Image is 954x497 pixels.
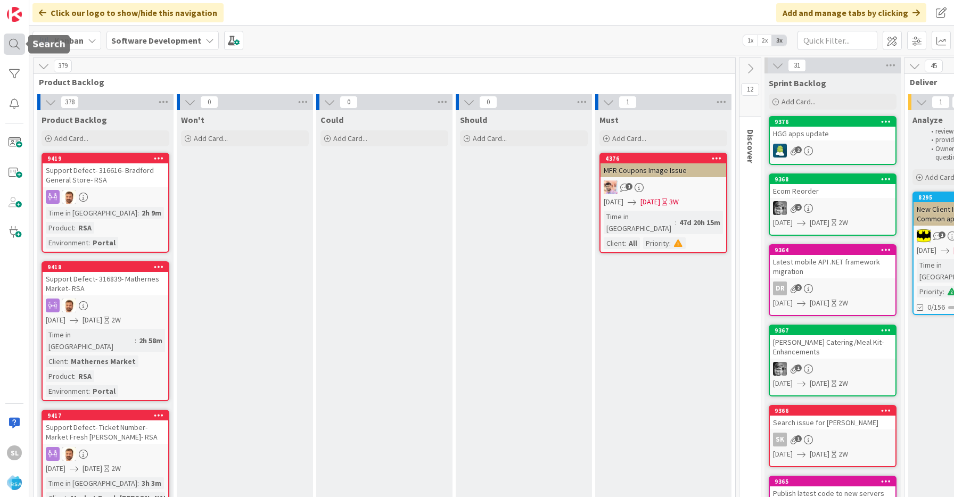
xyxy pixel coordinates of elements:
[54,34,84,47] span: Kanban
[775,327,895,334] div: 9367
[770,255,895,278] div: Latest mobile API .NET framework migration
[770,245,895,255] div: 9364
[769,78,826,88] span: Sprint Backlog
[773,433,787,446] div: sk
[770,416,895,429] div: Search issue for [PERSON_NAME]
[741,83,759,96] span: 12
[669,237,671,249] span: :
[47,412,168,419] div: 9417
[43,411,168,420] div: 9417
[43,272,168,295] div: Support Defect- 316839- Mathernes Market- RSA
[782,97,816,106] span: Add Card...
[675,217,677,228] span: :
[139,477,164,489] div: 3h 3m
[7,7,22,22] img: Visit kanbanzone.com
[604,211,675,234] div: Time in [GEOGRAPHIC_DATA]
[838,217,848,228] div: 2W
[135,335,136,346] span: :
[111,463,121,474] div: 2W
[770,406,895,429] div: 9366Search issue for [PERSON_NAME]
[76,222,94,234] div: RSA
[770,184,895,198] div: Ecom Reorder
[927,302,945,313] span: 0/156
[788,59,806,72] span: 31
[601,154,726,163] div: 4376
[925,60,943,72] span: 45
[7,475,22,490] img: avatar
[90,385,118,397] div: Portal
[770,245,895,278] div: 9364Latest mobile API .NET framework migration
[46,314,65,326] span: [DATE]
[46,463,65,474] span: [DATE]
[770,127,895,140] div: HGG apps update
[46,237,88,248] div: Environment
[46,207,137,219] div: Time in [GEOGRAPHIC_DATA]
[795,435,802,442] span: 1
[810,378,829,389] span: [DATE]
[932,96,950,109] span: 1
[604,196,623,208] span: [DATE]
[74,222,76,234] span: :
[838,449,848,460] div: 2W
[68,355,138,367] div: Mathernes Market
[770,175,895,184] div: 9368
[669,196,679,208] div: 3W
[605,155,726,162] div: 4376
[137,477,139,489] span: :
[76,370,94,382] div: RSA
[795,365,802,371] span: 1
[770,362,895,376] div: KS
[776,3,926,22] div: Add and manage tabs by clicking
[137,207,139,219] span: :
[62,447,76,461] img: AS
[46,477,137,489] div: Time in [GEOGRAPHIC_DATA]
[743,35,758,46] span: 1x
[770,117,895,140] div: 9376HGG apps update
[54,134,88,143] span: Add Card...
[770,406,895,416] div: 9366
[74,370,76,382] span: :
[54,60,72,72] span: 379
[773,281,787,295] div: DR
[83,463,102,474] span: [DATE]
[46,355,67,367] div: Client
[912,114,943,125] span: Analyze
[677,217,723,228] div: 47d 20h 15m
[333,134,367,143] span: Add Card...
[43,299,168,312] div: AS
[43,190,168,204] div: AS
[83,314,102,326] span: [DATE]
[772,35,786,46] span: 3x
[795,204,802,211] span: 2
[810,217,829,228] span: [DATE]
[46,329,135,352] div: Time in [GEOGRAPHIC_DATA]
[460,114,487,125] span: Should
[810,297,829,309] span: [DATE]
[46,222,74,234] div: Product
[917,229,931,243] img: AC
[770,175,895,198] div: 9368Ecom Reorder
[626,237,640,249] div: All
[111,314,121,326] div: 2W
[775,407,895,415] div: 9366
[640,196,660,208] span: [DATE]
[43,262,168,295] div: 9418Support Defect- 316839- Mathernes Market- RSA
[917,245,936,256] span: [DATE]
[939,231,945,238] span: 1
[43,163,168,187] div: Support Defect- 316616- Bradford General Store- RSA
[479,96,497,109] span: 0
[773,217,793,228] span: [DATE]
[797,31,877,50] input: Quick Filter...
[32,3,224,22] div: Click our logo to show/hide this navigation
[770,117,895,127] div: 9376
[604,180,618,194] img: RS
[943,286,944,297] span: :
[745,129,756,163] span: Discover
[43,154,168,163] div: 9419
[200,96,218,109] span: 0
[67,355,68,367] span: :
[770,326,895,359] div: 9367[PERSON_NAME] Catering/Meal Kit- Enhancements
[775,118,895,126] div: 9376
[473,134,507,143] span: Add Card...
[770,281,895,295] div: DR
